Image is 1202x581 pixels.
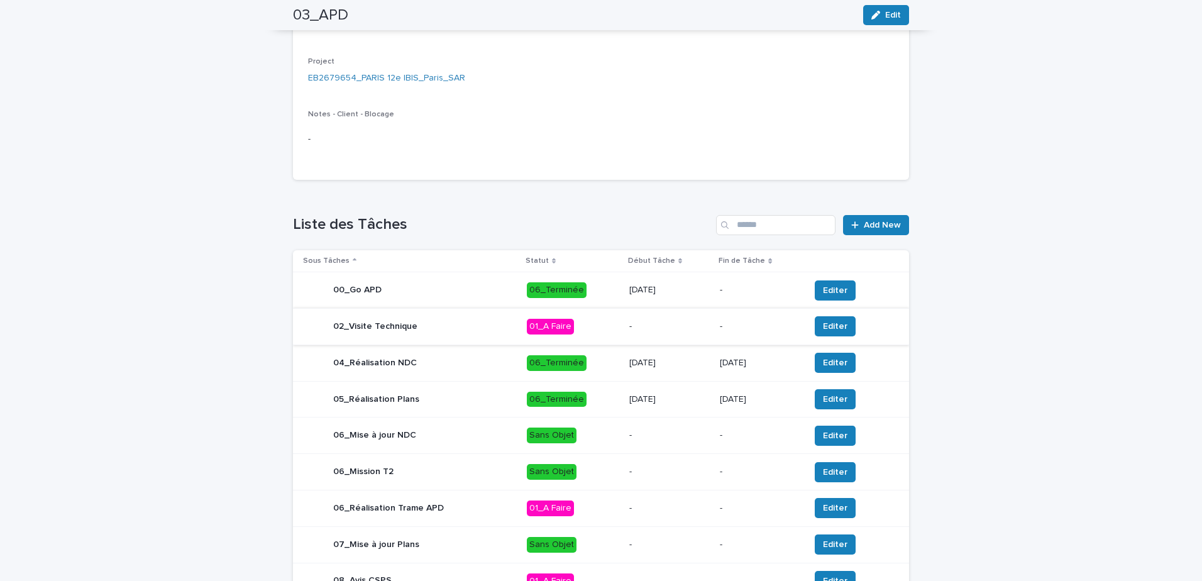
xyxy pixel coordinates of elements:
[308,58,334,65] span: Project
[823,538,847,551] span: Editer
[629,321,710,332] p: -
[823,429,847,442] span: Editer
[303,254,350,268] p: Sous Tâches
[333,539,419,550] p: 07_Mise à jour Plans
[719,254,765,268] p: Fin de Tâche
[815,498,856,518] button: Editer
[527,537,576,553] div: Sans Objet
[629,467,710,477] p: -
[720,503,800,514] p: -
[333,394,419,405] p: 05_Réalisation Plans
[333,503,444,514] p: 06_Réalisation Trame APD
[629,430,710,441] p: -
[293,272,909,309] tr: 00_Go APD06_Terminée[DATE]-Editer
[823,284,847,297] span: Editer
[308,72,465,85] a: EB2679654_PARIS 12e IBIS_Paris_SAR
[843,215,909,235] a: Add New
[333,467,394,477] p: 06_Mission T2
[629,285,710,296] p: [DATE]
[720,321,800,332] p: -
[293,308,909,345] tr: 02_Visite Technique01_A Faire--Editer
[527,355,587,371] div: 06_Terminée
[720,285,800,296] p: -
[308,133,894,146] p: -
[293,526,909,563] tr: 07_Mise à jour PlansSans Objet--Editer
[629,394,710,405] p: [DATE]
[720,539,800,550] p: -
[815,316,856,336] button: Editer
[527,428,576,443] div: Sans Objet
[293,490,909,526] tr: 06_Réalisation Trame APD01_A Faire--Editer
[823,320,847,333] span: Editer
[629,503,710,514] p: -
[527,501,574,516] div: 01_A Faire
[333,321,417,332] p: 02_Visite Technique
[815,353,856,373] button: Editer
[815,534,856,555] button: Editer
[716,215,835,235] input: Search
[293,418,909,454] tr: 06_Mise à jour NDCSans Objet--Editer
[720,467,800,477] p: -
[293,454,909,490] tr: 06_Mission T2Sans Objet--Editer
[720,358,800,368] p: [DATE]
[720,394,800,405] p: [DATE]
[823,502,847,514] span: Editer
[823,393,847,406] span: Editer
[527,464,576,480] div: Sans Objet
[308,111,394,118] span: Notes - Client - Blocage
[815,280,856,301] button: Editer
[815,462,856,482] button: Editer
[863,5,909,25] button: Edit
[864,221,901,230] span: Add New
[885,11,901,19] span: Edit
[526,254,549,268] p: Statut
[815,389,856,409] button: Editer
[629,358,710,368] p: [DATE]
[629,539,710,550] p: -
[293,6,348,25] h2: 03_APD
[527,319,574,335] div: 01_A Faire
[293,381,909,418] tr: 05_Réalisation Plans06_Terminée[DATE][DATE]Editer
[823,357,847,369] span: Editer
[527,392,587,407] div: 06_Terminée
[823,466,847,479] span: Editer
[333,358,417,368] p: 04_Réalisation NDC
[293,216,711,234] h1: Liste des Tâches
[333,285,382,296] p: 00_Go APD
[815,426,856,446] button: Editer
[527,282,587,298] div: 06_Terminée
[293,345,909,381] tr: 04_Réalisation NDC06_Terminée[DATE][DATE]Editer
[333,430,416,441] p: 06_Mise à jour NDC
[720,430,800,441] p: -
[628,254,675,268] p: Début Tâche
